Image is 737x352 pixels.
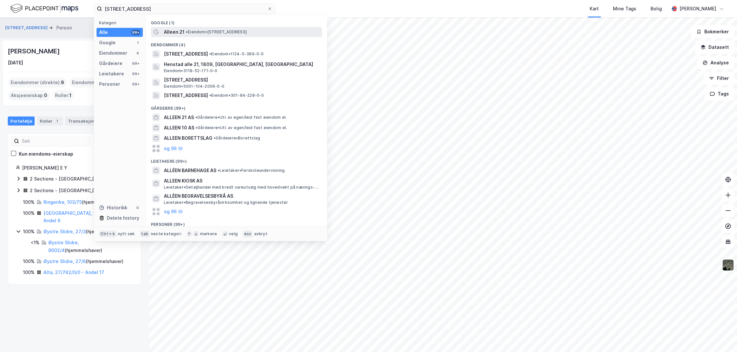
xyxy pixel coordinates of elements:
a: Ringerike, 103/75 [43,199,82,205]
span: 1 [69,92,72,99]
div: 100% [23,258,35,265]
div: velg [229,231,238,236]
button: Filter [703,72,734,85]
span: [STREET_ADDRESS] [164,92,208,99]
input: Søk på adresse, matrikkel, gårdeiere, leietakere eller personer [102,4,267,14]
span: ALLEEN KIOSK AS [164,177,319,185]
span: Eiendom • [STREET_ADDRESS] [186,29,247,35]
a: Alta, 27/742/0/0 - Andel 17 [43,269,104,275]
div: 99+ [131,61,140,66]
button: Tags [704,87,734,100]
a: Øystre Slidre, 27/6 [43,258,86,264]
a: [GEOGRAPHIC_DATA], 200/725/0/0 - Andel 6 [43,210,125,224]
div: 100% [23,209,35,217]
div: Kun eiendoms-eierskap [19,150,73,158]
div: 2 Sections - [GEOGRAPHIC_DATA], 58/280 [30,175,124,183]
img: logo.f888ab2527a4732fd821a326f86c7f29.svg [10,3,78,14]
div: 1 [135,40,140,45]
button: Bokmerker [691,25,734,38]
div: 100% [23,198,35,206]
div: Ctrl + k [99,231,117,237]
span: Alleen 21 [164,28,185,36]
button: og 96 til [164,208,183,215]
div: esc [243,231,253,237]
div: Aksjeeierskap : [8,90,50,101]
div: 99+ [131,71,140,76]
div: [DATE] [8,59,23,67]
div: <1% [31,239,40,247]
div: Gårdeiere [99,60,122,67]
div: ( hjemmelshaver ) [43,258,123,265]
span: • [218,168,220,173]
div: Bolig [651,5,662,13]
div: Google [99,39,116,47]
div: ( hjemmelshaver ) [48,239,133,254]
div: Kart [590,5,599,13]
div: 99+ [131,82,140,87]
span: Gårdeiere • Utl. av egen/leid fast eiendom el. [196,125,287,130]
div: Kategori [99,20,143,25]
span: [STREET_ADDRESS] [164,50,208,58]
div: Gårdeiere (99+) [146,101,327,112]
button: Datasett [695,41,734,54]
div: Historikk [99,204,127,212]
span: • [209,93,211,98]
div: Roller : [52,90,74,101]
div: [PERSON_NAME] E Y [22,164,133,172]
input: Søk [19,136,90,146]
div: 1 [54,118,60,124]
span: • [196,125,198,130]
span: ALLEEN 21 AS [164,114,194,121]
div: Transaksjoner [65,116,110,126]
span: ALLEEN BORETTSLAG [164,134,212,142]
span: • [195,115,197,120]
span: Leietaker • Detaljhandel med bredt vareutvalg med hovedvekt på nærings- og nytelsesmidler [164,185,321,190]
span: • [214,136,216,140]
span: ALLÉEN BARNEHAGE AS [164,167,216,174]
div: Eiendommer (Indirekte) : [69,77,132,88]
div: Eiendommer (direkte) : [8,77,67,88]
iframe: Chat Widget [705,321,737,352]
div: 0 [135,205,140,210]
span: Eiendom • 5001-104-2006-0-0 [164,84,224,89]
span: Gårdeiere • Borettslag [214,136,260,141]
div: [PERSON_NAME] [679,5,716,13]
button: [STREET_ADDRESS] [5,25,49,31]
span: • [186,29,188,34]
div: 4 [135,50,140,56]
div: 99+ [131,30,140,35]
div: 100% [23,269,35,276]
span: Leietaker • Begravelsesbyråvirksomhet og lignende tjenester [164,200,288,205]
button: og 96 til [164,145,183,152]
span: Eiendom • 1124-5-389-0-0 [209,51,264,57]
div: ( hjemmelshaver ) [43,198,119,206]
div: Kontrollprogram for chat [705,321,737,352]
span: Leietaker • Førskoleundervisning [218,168,285,173]
div: neste kategori [151,231,181,236]
div: nytt søk [118,231,135,236]
div: Eiendommer [99,49,127,57]
div: Leietakere (99+) [146,154,327,165]
div: Person [56,24,72,32]
span: Eiendom • 3118-52-171-0-0 [164,68,218,73]
span: 0 [44,92,47,99]
span: 9 [61,79,64,86]
div: [PERSON_NAME] [8,46,61,56]
div: Portefølje [8,116,35,126]
div: Personer [99,80,120,88]
div: markere [200,231,217,236]
div: tab [140,231,150,237]
div: ( hjemmelshaver ) [43,228,123,236]
div: Roller [37,116,63,126]
span: Henstad alle 21, 1809, [GEOGRAPHIC_DATA], [GEOGRAPHIC_DATA] [164,60,319,68]
div: Google (1) [146,15,327,27]
div: Alle [99,28,108,36]
span: [STREET_ADDRESS] [164,76,319,84]
button: Analyse [697,56,734,69]
span: ALLEEN 10 AS [164,124,194,132]
div: Eiendommer (4) [146,37,327,49]
div: Mine Tags [613,5,636,13]
div: Personer (99+) [146,217,327,228]
div: Delete history [107,214,139,222]
span: ALLÈEN BEGRAVELSESBYRÅ AS [164,192,319,200]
